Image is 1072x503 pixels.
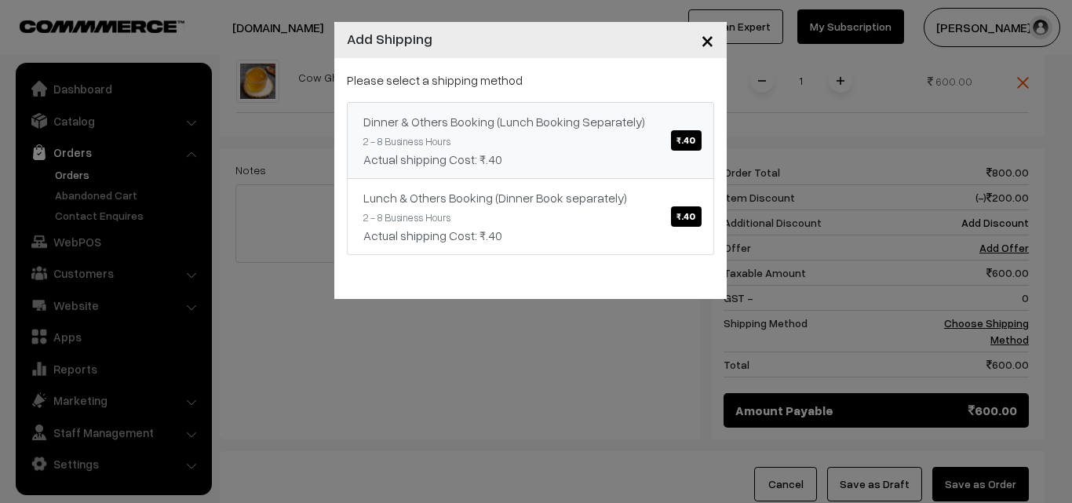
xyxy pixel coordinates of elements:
[671,206,701,227] span: ₹.40
[347,28,432,49] h4: Add Shipping
[363,211,450,224] small: 2 - 8 Business Hours
[671,130,701,151] span: ₹.40
[363,188,698,207] div: Lunch & Others Booking (Dinner Book separately)
[347,102,714,179] a: Dinner & Others Booking (Lunch Booking Separately)₹.40 2 - 8 Business HoursActual shipping Cost: ...
[701,25,714,54] span: ×
[347,71,714,89] p: Please select a shipping method
[363,135,450,148] small: 2 - 8 Business Hours
[363,112,698,131] div: Dinner & Others Booking (Lunch Booking Separately)
[363,226,698,245] div: Actual shipping Cost: ₹.40
[347,178,714,255] a: Lunch & Others Booking (Dinner Book separately)₹.40 2 - 8 Business HoursActual shipping Cost: ₹.40
[688,16,727,64] button: Close
[363,150,698,169] div: Actual shipping Cost: ₹.40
